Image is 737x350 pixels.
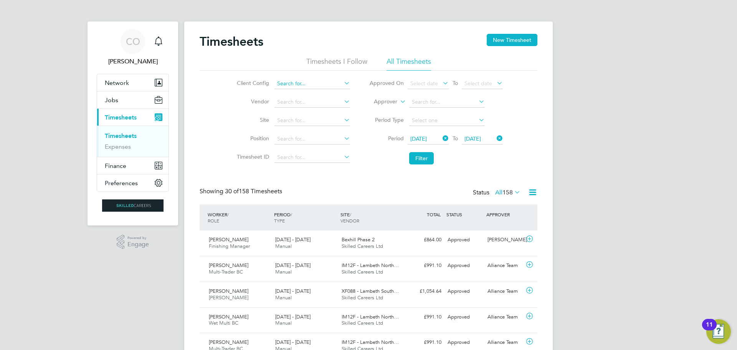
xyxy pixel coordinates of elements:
input: Search for... [409,97,485,108]
span: [PERSON_NAME] [209,262,248,269]
span: Bexhill Phase 2 [342,236,375,243]
span: Select date [464,80,492,87]
div: Approved [445,259,484,272]
span: Finishing Manager [209,243,250,249]
span: Wet Multi BC [209,320,238,326]
span: [PERSON_NAME] [209,288,248,294]
button: Filter [409,152,434,164]
span: [PERSON_NAME] [209,236,248,243]
div: APPROVER [484,207,524,221]
span: [DATE] - [DATE] [275,314,311,320]
div: £991.10 [405,311,445,323]
span: 30 of [225,187,239,195]
span: Multi-Trader BC [209,269,243,275]
span: Preferences [105,179,138,187]
span: Ciara O'Connell [97,57,169,66]
span: IM12F - Lambeth North… [342,339,399,345]
label: Client Config [235,80,269,86]
span: Powered by [127,235,149,241]
span: Select date [410,80,438,87]
div: STATUS [445,207,484,221]
label: Position [235,135,269,142]
span: To [450,78,460,88]
div: £991.10 [405,336,445,349]
span: [DATE] - [DATE] [275,339,311,345]
span: 158 Timesheets [225,187,282,195]
span: Jobs [105,96,118,104]
span: Manual [275,269,292,275]
button: Timesheets [97,109,169,126]
div: £1,054.64 [405,285,445,298]
a: Timesheets [105,132,137,139]
input: Search for... [274,134,350,144]
div: Alliance Team [484,259,524,272]
input: Search for... [274,115,350,126]
span: 158 [502,189,513,196]
img: skilledcareers-logo-retina.png [102,199,164,212]
button: Finance [97,157,169,174]
label: All [495,189,521,196]
a: CO[PERSON_NAME] [97,29,169,66]
label: Approver [363,98,397,106]
div: 11 [706,325,713,335]
li: Timesheets I Follow [306,57,367,71]
span: Timesheets [105,114,137,121]
span: VENDOR [340,217,359,224]
input: Search for... [274,152,350,163]
span: Finance [105,162,126,169]
div: Approved [445,336,484,349]
label: Period Type [369,116,404,123]
span: Skilled Careers Ltd [342,294,383,301]
nav: Main navigation [88,22,178,226]
span: Skilled Careers Ltd [342,269,383,275]
span: TOTAL [427,211,441,217]
span: TYPE [274,217,285,224]
span: IM12F - Lambeth North… [342,314,399,320]
span: IM12F - Lambeth North… [342,262,399,269]
span: [DATE] - [DATE] [275,262,311,269]
div: SITE [339,207,405,227]
label: Site [235,116,269,123]
li: All Timesheets [387,57,431,71]
div: Status [473,187,522,198]
div: Alliance Team [484,336,524,349]
span: [PERSON_NAME] [209,339,248,345]
div: Showing [200,187,284,196]
span: / [291,211,292,217]
span: [DATE] - [DATE] [275,236,311,243]
div: £864.00 [405,234,445,246]
label: Vendor [235,98,269,105]
span: [DATE] [410,135,427,142]
span: Network [105,79,129,86]
input: Search for... [274,78,350,89]
div: PERIOD [272,207,339,227]
button: Jobs [97,91,169,108]
div: [PERSON_NAME] [484,234,524,246]
div: £991.10 [405,259,445,272]
span: Manual [275,243,292,249]
div: Alliance Team [484,285,524,298]
a: Expenses [105,143,131,150]
h2: Timesheets [200,34,263,49]
span: Skilled Careers Ltd [342,243,383,249]
div: Alliance Team [484,311,524,323]
span: Manual [275,294,292,301]
button: New Timesheet [487,34,537,46]
span: [PERSON_NAME] [209,314,248,320]
input: Select one [409,115,485,126]
span: ROLE [208,217,219,224]
button: Network [97,74,169,91]
span: To [450,133,460,143]
a: Powered byEngage [117,235,149,249]
span: / [227,211,229,217]
div: Approved [445,234,484,246]
div: Timesheets [97,126,169,157]
span: XF088 - Lambeth South… [342,288,399,294]
span: [PERSON_NAME] [209,294,248,301]
span: / [350,211,351,217]
span: Manual [275,320,292,326]
span: CO [126,36,140,46]
div: Approved [445,311,484,323]
label: Timesheet ID [235,153,269,160]
a: Go to home page [97,199,169,212]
